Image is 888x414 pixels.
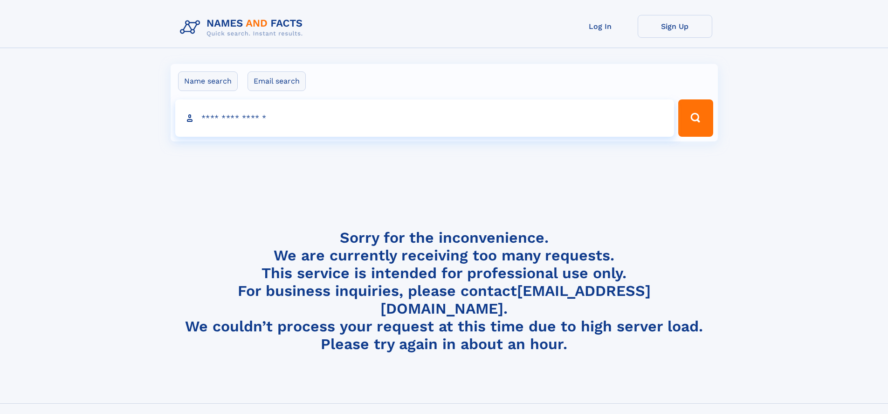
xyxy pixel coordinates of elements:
[678,99,713,137] button: Search Button
[638,15,712,38] a: Sign Up
[248,71,306,91] label: Email search
[176,15,310,40] img: Logo Names and Facts
[175,99,675,137] input: search input
[563,15,638,38] a: Log In
[178,71,238,91] label: Name search
[380,282,651,317] a: [EMAIL_ADDRESS][DOMAIN_NAME]
[176,229,712,353] h4: Sorry for the inconvenience. We are currently receiving too many requests. This service is intend...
